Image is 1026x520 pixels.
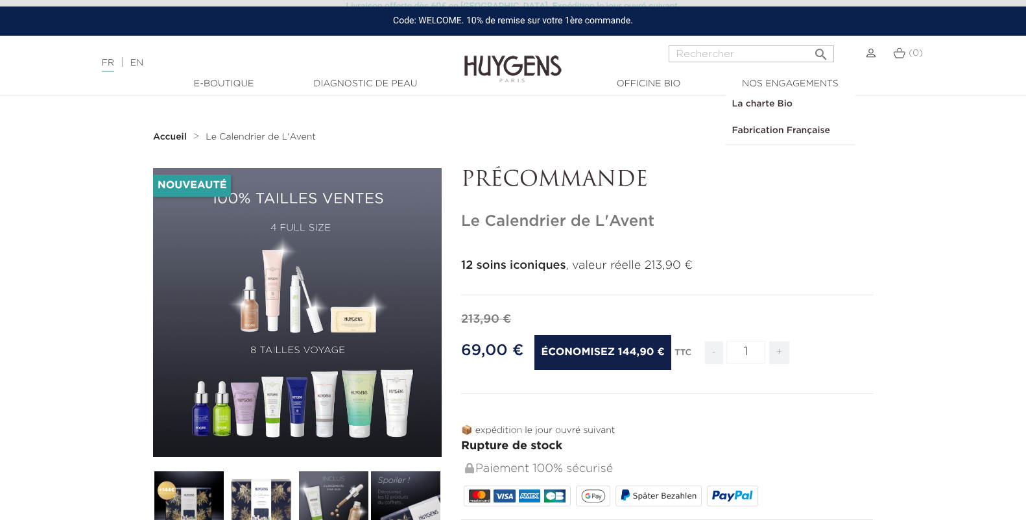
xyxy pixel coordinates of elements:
[726,91,855,118] a: La charte Bio
[465,463,474,473] img: Paiement 100% sécurisé
[469,489,490,502] img: MASTERCARD
[669,45,834,62] input: Rechercher
[461,257,873,275] p: , valeur réelle 213,90 €
[461,440,562,452] span: Rupture de stock
[300,77,430,91] a: Diagnostic de peau
[153,175,231,197] li: Nouveauté
[769,341,790,364] span: +
[461,260,566,271] strong: 12 soins iconiques
[461,168,873,193] p: PRÉCOMMANDE
[153,132,187,142] strong: Accueil
[102,58,114,72] a: FR
[159,77,289,91] a: E-Boutique
[909,49,923,58] span: (0)
[633,491,697,501] span: Später Bezahlen
[464,455,873,483] div: Paiement 100% sécurisé
[153,132,189,142] a: Accueil
[674,339,691,374] div: TTC
[544,489,566,502] img: CB_NATIONALE
[726,341,765,364] input: Quantité
[461,424,873,438] p: 📦 expédition le jour ouvré suivant
[95,55,418,71] div: |
[519,489,540,502] img: AMEX
[130,58,143,68] a: EN
[461,314,511,325] span: 213,90 €
[726,118,855,144] a: Fabrication Française
[813,43,829,58] i: 
[725,77,855,91] a: Nos engagements
[464,34,562,84] img: Huygens
[581,489,606,502] img: google_pay
[705,341,723,364] span: -
[494,489,515,502] img: VISA
[461,212,873,231] h1: Le Calendrier de L'Avent
[809,42,833,59] button: 
[206,132,316,142] a: Le Calendrier de L'Avent
[206,132,316,142] span: Le Calendrier de L'Avent
[584,77,713,91] a: Officine Bio
[534,335,671,370] span: Économisez 144,90 €
[461,343,523,358] span: 69,00 €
